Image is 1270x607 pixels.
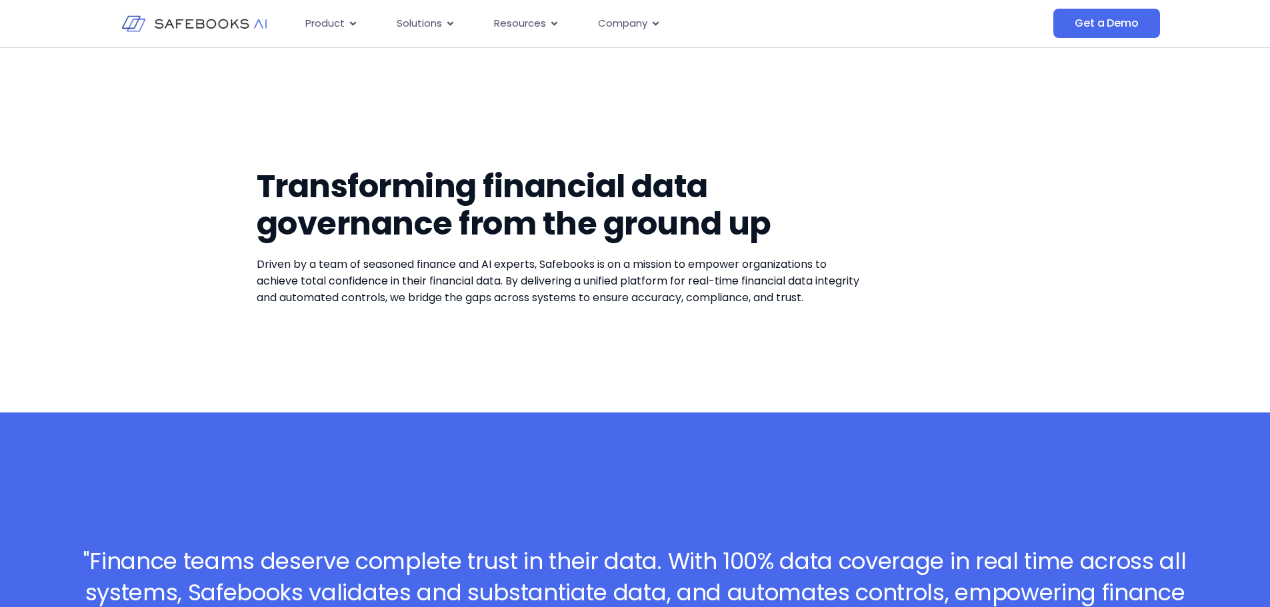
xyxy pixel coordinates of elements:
[295,11,920,37] nav: Menu
[257,257,859,305] span: Driven by a team of seasoned finance and AI experts, Safebooks is on a mission to empower organiz...
[295,11,920,37] div: Menu Toggle
[1075,17,1138,30] span: Get a Demo
[305,16,345,31] span: Product
[257,168,863,243] h1: Transforming financial data governance from the ground up
[598,16,647,31] span: Company
[1053,9,1159,38] a: Get a Demo
[494,16,546,31] span: Resources
[397,16,442,31] span: Solutions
